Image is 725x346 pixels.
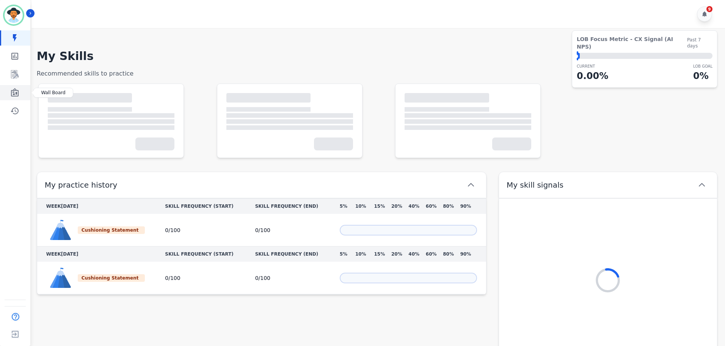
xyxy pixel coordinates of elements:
div: ⬤ [577,53,580,59]
span: Recommended skills to practice [37,70,133,77]
p: 0 % [693,69,712,83]
th: WEEK [DATE] [37,199,156,214]
th: SKILL FREQUENCY (START) [156,246,246,262]
p: LOB Goal [693,63,712,69]
button: My skill signals chevron up [499,172,717,198]
th: WEEK [DATE] [37,246,156,262]
span: Past 7 days [687,37,712,49]
div: Cushioning Statement [78,274,145,282]
th: SKILL FREQUENCY (START) [156,199,246,214]
img: Bordered avatar [5,6,23,24]
div: 9 [706,6,712,12]
span: 0 / 100 [255,227,270,233]
svg: chevron up [466,180,475,190]
th: 5% 10% 15% 20% 40% 60% 80% 90% [331,199,486,214]
span: My practice history [45,180,117,190]
span: 0 / 100 [165,275,180,281]
span: LOB Focus Metric - CX Signal (AI NPS) [577,35,687,51]
div: Cushioning Statement [78,226,145,234]
th: SKILL FREQUENCY (END) [246,246,331,262]
span: 0 / 100 [165,227,180,233]
span: My skill signals [507,180,563,190]
p: 0.00 % [577,69,608,83]
th: 5% 10% 15% 20% 40% 60% 80% 90% [331,246,486,262]
button: My practice history chevron up [37,172,486,198]
th: SKILL FREQUENCY (END) [246,199,331,214]
p: CURRENT [577,63,608,69]
svg: chevron up [697,180,706,190]
span: 0 / 100 [255,275,270,281]
h1: My Skills [37,49,717,63]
